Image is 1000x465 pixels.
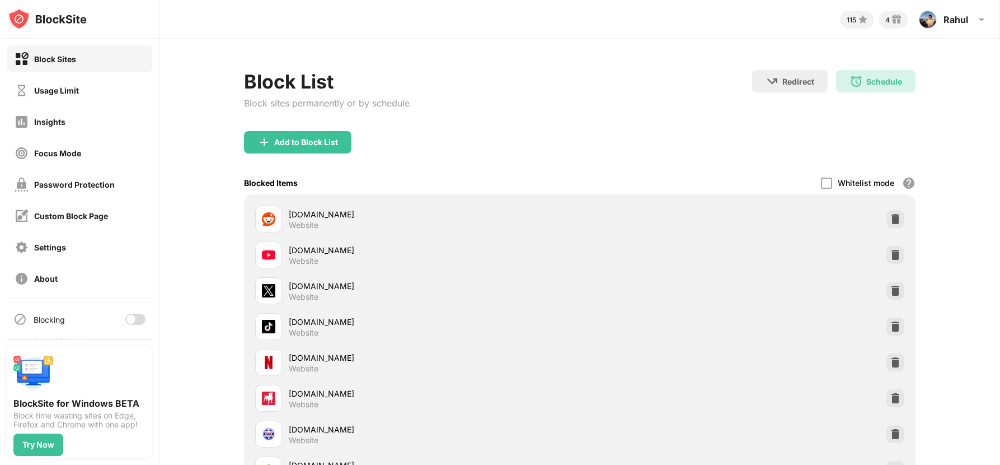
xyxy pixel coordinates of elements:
div: Custom Block Page [34,211,108,221]
div: 4 [885,16,890,24]
img: customize-block-page-off.svg [15,209,29,223]
img: settings-off.svg [15,240,29,254]
div: Usage Limit [34,86,79,95]
img: reward-small.svg [890,13,903,26]
div: 115 [847,16,856,24]
img: favicons [262,248,275,262]
div: Website [289,435,318,445]
img: blocking-icon.svg [13,313,27,326]
img: favicons [262,392,275,405]
img: about-off.svg [15,272,29,286]
div: [DOMAIN_NAME] [289,316,580,328]
img: ACg8ocKD8jQdquF2LWmMXdLm1ZvHAr5yeJLM5CnoFuM-WccgYIXNOLoJSg=s96-c [919,11,937,29]
div: Redirect [782,77,814,86]
div: Block Sites [34,54,76,64]
img: focus-off.svg [15,146,29,160]
div: Add to Block List [274,138,338,147]
div: Blocked Items [244,178,298,188]
div: Rahul [943,14,968,25]
div: Block sites permanently or by schedule [244,97,410,109]
img: favicons [262,427,275,441]
img: block-on.svg [15,52,29,66]
div: Website [289,364,318,374]
div: Password Protection [34,180,115,189]
img: logo-blocksite.svg [8,8,87,30]
img: favicons [262,356,275,369]
div: Whitelist mode [838,178,894,188]
div: Website [289,292,318,302]
div: [DOMAIN_NAME] [289,280,580,292]
img: insights-off.svg [15,115,29,129]
img: password-protection-off.svg [15,178,29,192]
div: Blocking [34,315,65,324]
div: [DOMAIN_NAME] [289,244,580,256]
div: [DOMAIN_NAME] [289,424,580,435]
div: BlockSite for Windows BETA [13,398,145,409]
div: Website [289,399,318,410]
div: Insights [34,117,65,127]
div: Settings [34,243,66,252]
div: [DOMAIN_NAME] [289,352,580,364]
div: Try Now [22,440,54,449]
div: [DOMAIN_NAME] [289,388,580,399]
img: time-usage-off.svg [15,83,29,97]
div: [DOMAIN_NAME] [289,208,580,220]
img: push-desktop.svg [13,353,54,393]
div: About [34,274,58,283]
img: points-small.svg [856,13,870,26]
div: Block List [244,70,410,93]
div: Focus Mode [34,148,81,158]
div: Block time wasting sites on Edge, Firefox and Chrome with one app! [13,411,145,429]
img: favicons [262,320,275,333]
div: Sync with other devices [34,337,91,356]
div: Website [289,256,318,266]
img: favicons [262,212,275,226]
div: Schedule [866,77,902,86]
div: Website [289,328,318,338]
div: Website [289,220,318,230]
img: favicons [262,284,275,297]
